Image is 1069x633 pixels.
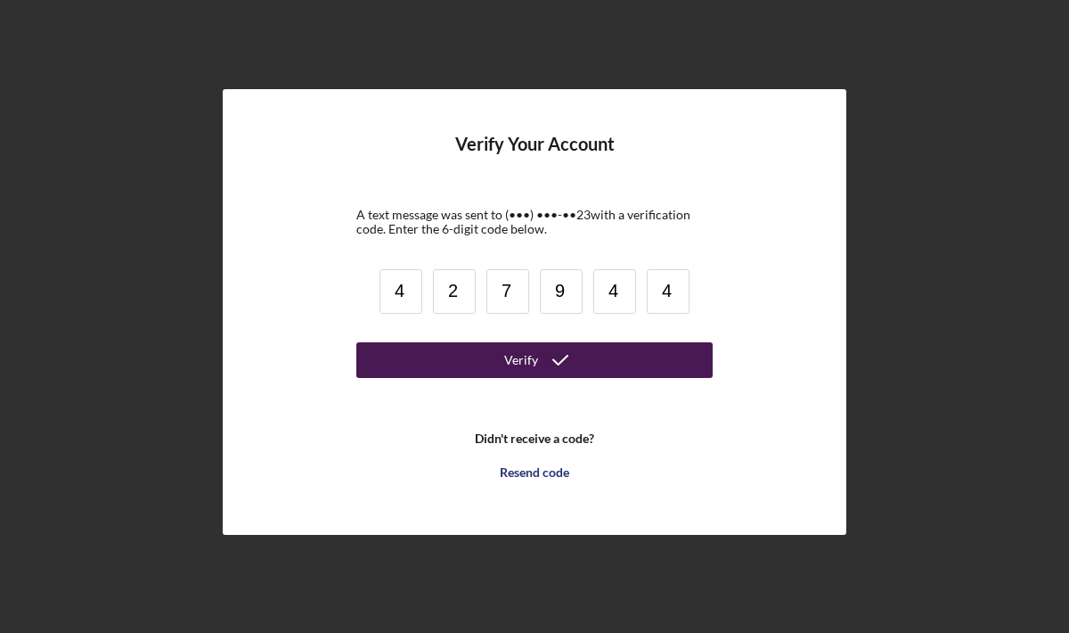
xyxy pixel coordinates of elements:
div: Verify [504,342,538,378]
h4: Verify Your Account [455,134,615,181]
button: Verify [356,342,713,378]
div: A text message was sent to (•••) •••-•• 23 with a verification code. Enter the 6-digit code below. [356,208,713,236]
button: Resend code [356,455,713,490]
b: Didn't receive a code? [475,432,594,446]
div: Resend code [500,455,569,490]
